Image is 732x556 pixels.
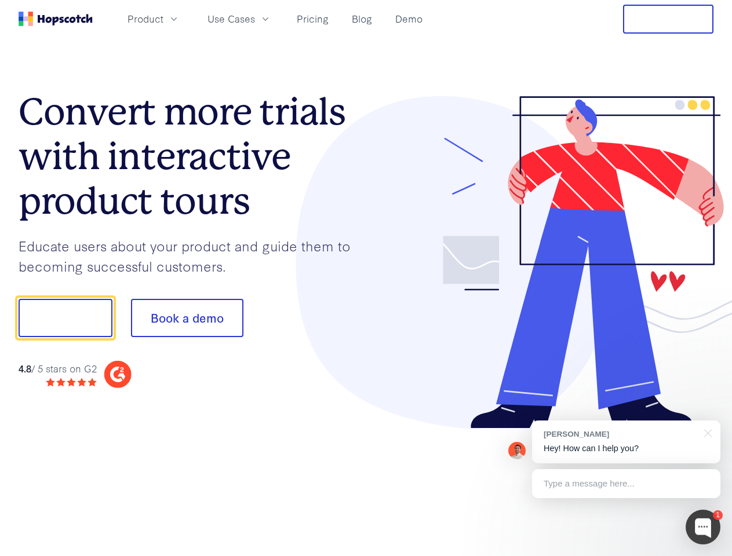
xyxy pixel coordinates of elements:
h1: Convert more trials with interactive product tours [19,90,366,223]
div: Type a message here... [532,469,720,498]
button: Free Trial [623,5,713,34]
span: Use Cases [207,12,255,26]
img: Mark Spera [508,442,526,459]
div: 1 [713,510,723,520]
button: Show me! [19,299,112,337]
a: Demo [391,9,427,28]
a: Blog [347,9,377,28]
a: Home [19,12,93,26]
button: Use Cases [201,9,278,28]
strong: 4.8 [19,361,31,375]
p: Hey! How can I help you? [544,442,709,455]
div: / 5 stars on G2 [19,361,97,376]
a: Pricing [292,9,333,28]
button: Book a demo [131,299,243,337]
button: Product [121,9,187,28]
div: [PERSON_NAME] [544,429,697,440]
span: Product [128,12,163,26]
p: Educate users about your product and guide them to becoming successful customers. [19,236,366,276]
